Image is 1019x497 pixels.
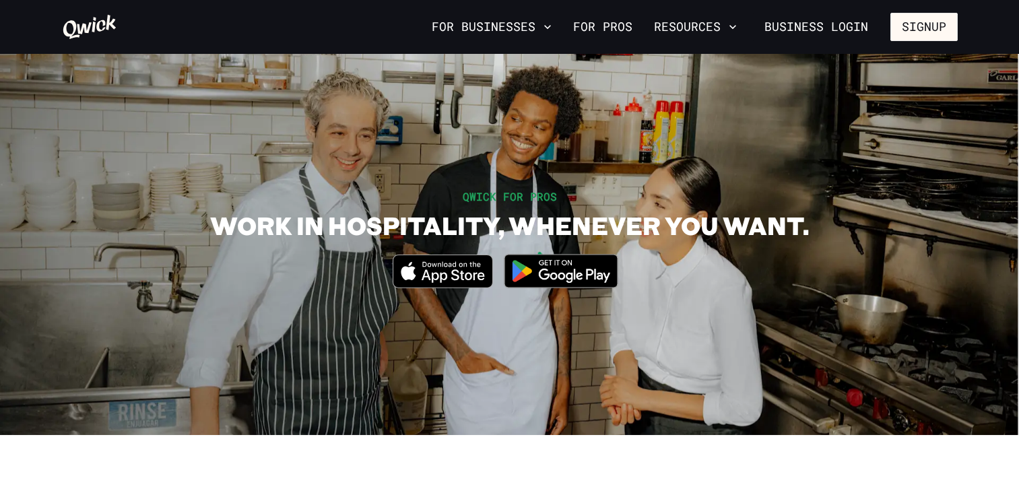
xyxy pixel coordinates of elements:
[393,277,494,291] a: Download on the App Store
[210,210,809,240] h1: WORK IN HOSPITALITY, WHENEVER YOU WANT.
[463,189,557,203] span: QWICK FOR PROS
[568,15,638,38] a: For Pros
[426,15,557,38] button: For Businesses
[753,13,880,41] a: Business Login
[890,13,958,41] button: Signup
[649,15,742,38] button: Resources
[496,246,626,296] img: Get it on Google Play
